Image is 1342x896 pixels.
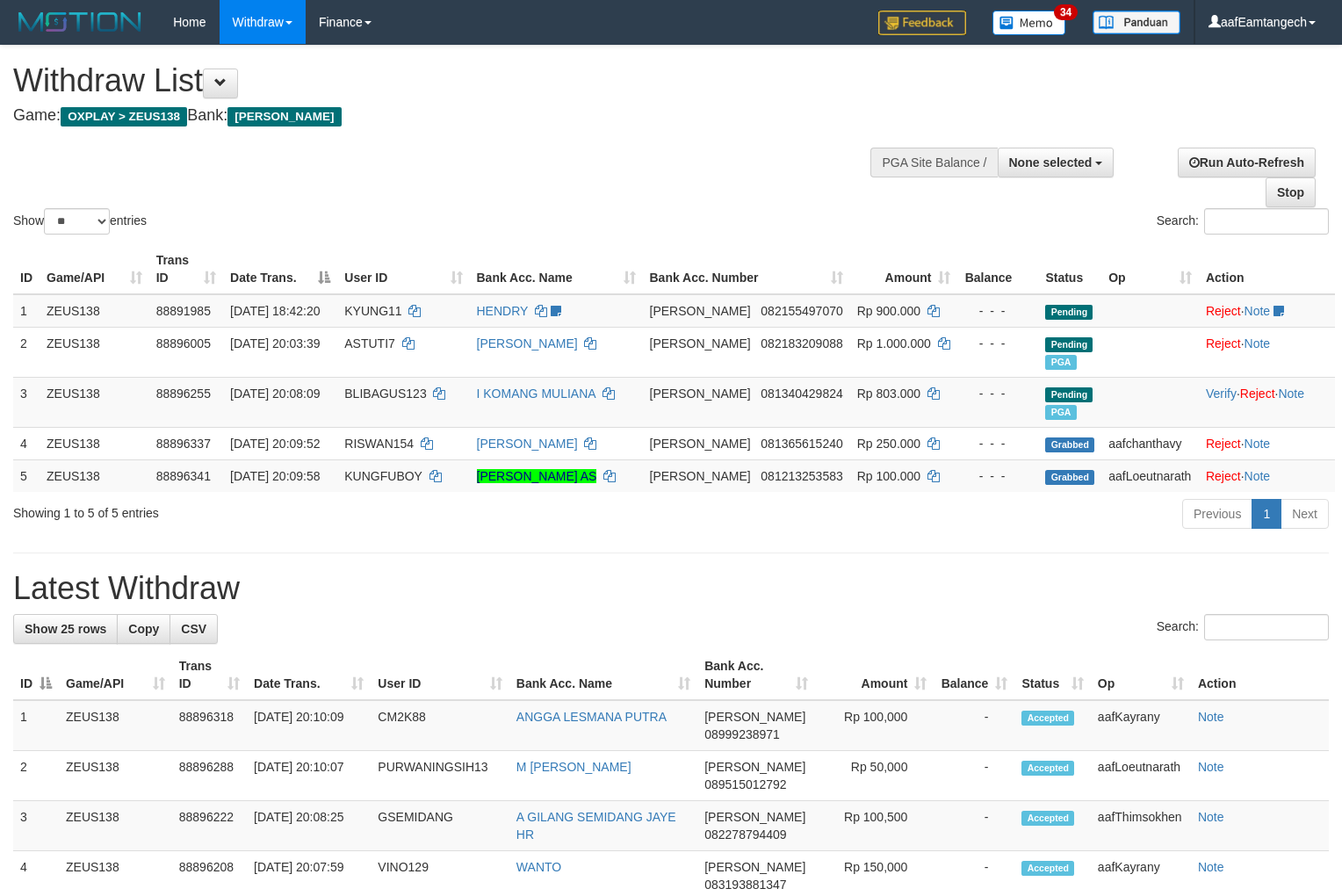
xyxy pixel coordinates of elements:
span: ASTUTI7 [344,336,395,350]
span: Pending [1045,387,1093,402]
div: Showing 1 to 5 of 5 entries [13,497,546,522]
span: 34 [1054,4,1078,20]
a: I KOMANG MULIANA [477,387,595,401]
a: Note [1198,810,1224,824]
th: Amount: activate to sort column ascending [815,650,934,700]
a: Verify [1206,387,1237,401]
a: Copy [117,614,170,644]
td: aafLoeutnarath [1101,459,1199,492]
h4: Game: Bank: [13,107,877,125]
td: · [1199,294,1335,328]
th: Game/API: activate to sort column ascending [59,650,172,700]
td: Rp 100,000 [815,700,934,751]
a: [PERSON_NAME] [477,336,578,350]
div: - - - [964,302,1031,320]
td: · [1199,427,1335,459]
a: CSV [170,614,218,644]
td: 3 [13,801,59,851]
td: Rp 100,500 [815,801,934,851]
td: ZEUS138 [59,751,172,801]
a: Note [1198,760,1224,774]
span: [DATE] 20:09:58 [230,469,320,483]
span: Accepted [1021,861,1074,876]
span: Copy 082183209088 to clipboard [761,336,842,350]
a: Next [1281,499,1329,529]
span: [PERSON_NAME] [650,437,751,451]
span: Rp 1.000.000 [857,336,931,350]
td: 4 [13,427,40,459]
span: BLIBAGUS123 [344,387,426,401]
span: Marked by aafanarl [1045,355,1076,370]
span: [PERSON_NAME] [704,710,805,724]
a: [PERSON_NAME] AS [477,469,597,483]
span: Rp 250.000 [857,437,920,451]
img: MOTION_logo.png [13,9,147,35]
h1: Latest Withdraw [13,571,1329,606]
span: [PERSON_NAME] [704,810,805,824]
td: 5 [13,459,40,492]
td: ZEUS138 [40,327,149,377]
span: Copy 082155497070 to clipboard [761,304,842,318]
td: · · [1199,377,1335,427]
td: GSEMIDANG [371,801,509,851]
td: - [934,700,1014,751]
span: OXPLAY > ZEUS138 [61,107,187,126]
button: None selected [998,148,1115,177]
th: ID: activate to sort column descending [13,650,59,700]
th: Amount: activate to sort column ascending [850,244,958,294]
img: panduan.png [1093,11,1180,34]
span: [PERSON_NAME] [227,107,341,126]
th: Status [1038,244,1101,294]
span: Show 25 rows [25,622,106,636]
a: Run Auto-Refresh [1178,148,1316,177]
th: Bank Acc. Number: activate to sort column ascending [643,244,850,294]
span: Accepted [1021,711,1074,726]
span: Accepted [1021,811,1074,826]
th: Action [1199,244,1335,294]
a: 1 [1252,499,1281,529]
span: 88896341 [156,469,211,483]
td: 2 [13,327,40,377]
span: Copy 081213253583 to clipboard [761,469,842,483]
div: PGA Site Balance / [870,148,997,177]
th: Action [1191,650,1329,700]
span: 88896005 [156,336,211,350]
span: [PERSON_NAME] [650,304,751,318]
td: · [1199,459,1335,492]
td: [DATE] 20:10:07 [247,751,371,801]
td: · [1199,327,1335,377]
th: Trans ID: activate to sort column ascending [172,650,247,700]
th: Balance: activate to sort column ascending [934,650,1014,700]
a: Note [1278,387,1304,401]
span: Copy 081340429824 to clipboard [761,387,842,401]
td: PURWANINGSIH13 [371,751,509,801]
input: Search: [1204,208,1329,235]
span: [PERSON_NAME] [650,387,751,401]
span: Pending [1045,337,1093,352]
a: M [PERSON_NAME] [516,760,631,774]
th: Game/API: activate to sort column ascending [40,244,149,294]
span: [PERSON_NAME] [704,860,805,874]
td: ZEUS138 [40,294,149,328]
a: Reject [1206,437,1241,451]
span: Accepted [1021,761,1074,776]
th: Bank Acc. Name: activate to sort column ascending [470,244,643,294]
span: Copy 082278794409 to clipboard [704,827,786,842]
span: Copy 089515012792 to clipboard [704,777,786,791]
th: Op: activate to sort column ascending [1091,650,1191,700]
th: ID [13,244,40,294]
td: 88896222 [172,801,247,851]
label: Search: [1157,208,1329,235]
td: - [934,801,1014,851]
a: Note [1245,469,1271,483]
h1: Withdraw List [13,63,877,98]
a: HENDRY [477,304,529,318]
td: 88896318 [172,700,247,751]
a: Reject [1240,387,1275,401]
span: Pending [1045,305,1093,320]
td: 1 [13,294,40,328]
img: Button%20Memo.svg [992,11,1066,35]
td: 1 [13,700,59,751]
td: 88896288 [172,751,247,801]
a: Note [1245,304,1271,318]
